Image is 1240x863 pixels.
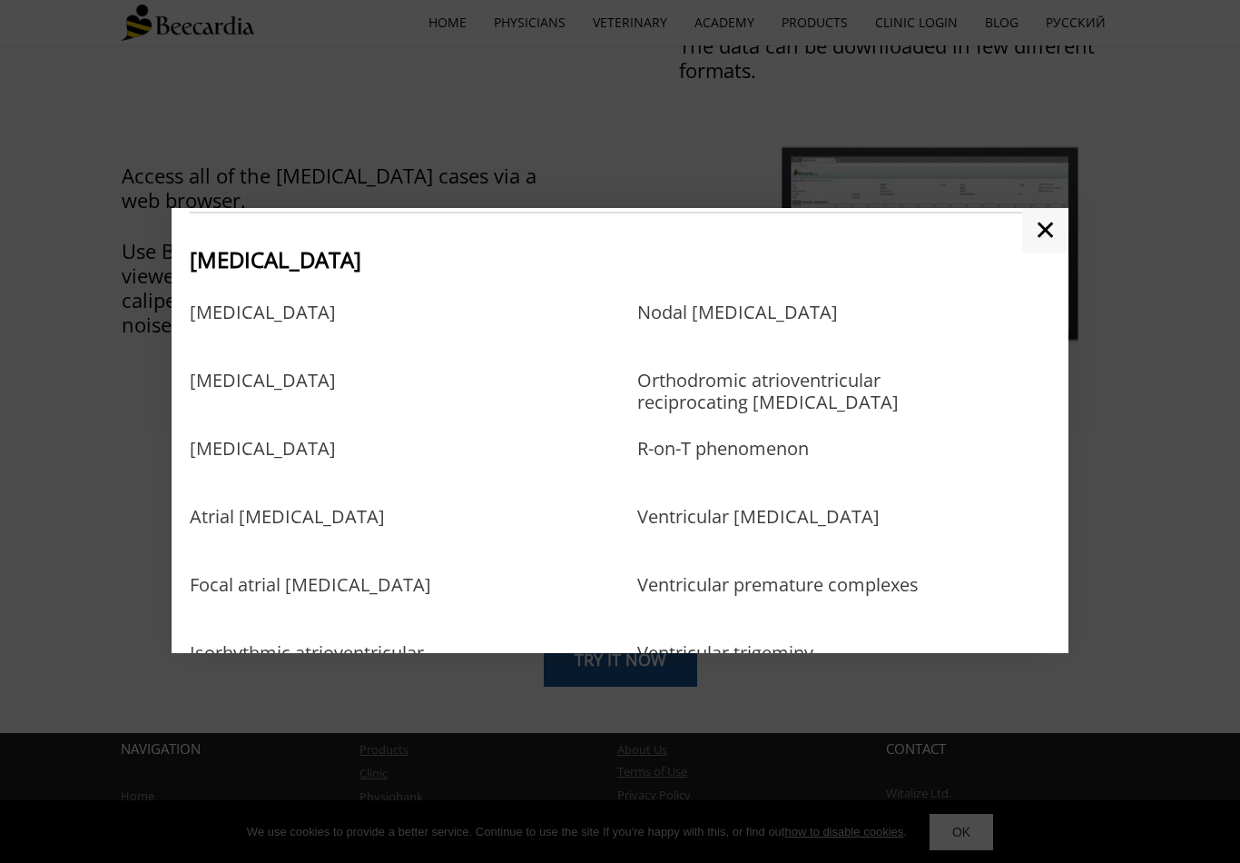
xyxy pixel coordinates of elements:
[190,574,431,633] a: Focal atrial [MEDICAL_DATA]
[190,370,336,429] a: [MEDICAL_DATA]
[637,574,919,633] a: Ventricular premature complexes
[190,506,385,565] a: Atrial [MEDICAL_DATA]
[637,506,880,565] a: Ventricular [MEDICAL_DATA]
[190,244,361,274] span: [MEDICAL_DATA]
[190,302,336,361] a: [MEDICAL_DATA]
[637,370,934,429] a: Orthodromic atrioventricular reciprocating [MEDICAL_DATA]
[637,642,813,664] a: Ventricular trigeminy
[637,438,809,497] a: R-on-T phenomenon
[637,302,838,361] a: Nodal [MEDICAL_DATA]
[190,438,336,497] a: [MEDICAL_DATA]
[190,642,513,686] a: Isorhythmic atrioventricular dissociation
[1022,208,1068,253] a: ✕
